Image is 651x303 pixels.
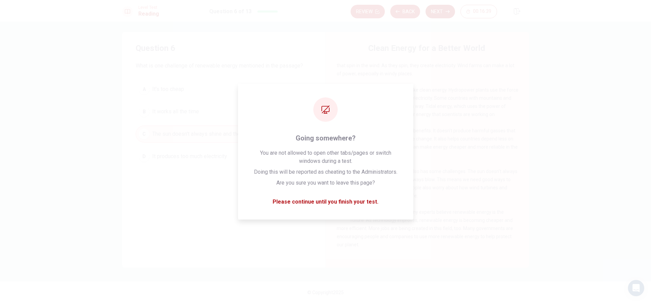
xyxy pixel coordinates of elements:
[136,62,312,70] span: What is one challenge of renewable energy mentioned in the passage?
[337,127,348,137] div: 5
[136,103,312,120] button: BIt works all the time
[139,84,150,95] div: A
[337,87,518,117] span: Water can also be used to make clean energy. Hydropower plants use the force of flowing rivers to...
[368,43,485,54] h4: Clean Energy for a Better World
[152,130,302,138] span: The sun doesn't always shine and the wind doesn't always blow
[152,152,227,160] span: It produces too much electricity
[209,7,252,16] h1: Question 6 of 13
[337,128,518,158] span: Renewable energy has many benefits. It doesn't produce harmful gasses that cause air pollution an...
[136,148,312,165] button: DIt produces too much electricity
[351,5,385,18] button: Review
[337,209,513,247] span: Despite these challenges, many experts believe renewable energy is the future. As technology impr...
[136,43,312,54] h4: Question 6
[473,9,491,14] span: 00:16:39
[139,151,150,162] div: D
[307,290,344,295] span: © Copyright 2025
[139,106,150,117] div: B
[138,5,159,10] span: Level Test
[136,126,312,143] button: CThe sun doesn't always shine and the wind doesn't always blow
[139,129,150,139] div: C
[337,86,348,97] div: 4
[337,167,348,178] div: 6
[337,169,517,198] span: However, renewable energy also has some challenges. The sun doesn't always shine, and the wind do...
[138,10,159,18] h1: Reading
[337,208,348,219] div: 7
[152,108,199,116] span: It works all the time
[460,5,497,18] button: 00:16:39
[136,81,312,98] button: AIt's too cheap
[390,5,420,18] button: Back
[426,5,455,18] button: Next
[628,280,644,296] div: Open Intercom Messenger
[152,85,184,93] span: It's too cheap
